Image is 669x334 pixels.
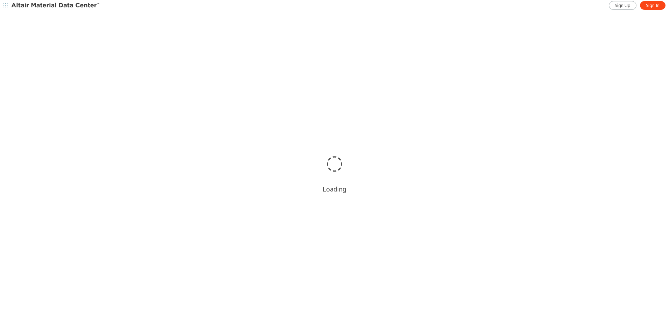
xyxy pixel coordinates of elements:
[323,185,346,193] div: Loading
[640,1,666,10] a: Sign In
[11,2,100,9] img: Altair Material Data Center
[609,1,636,10] a: Sign Up
[646,3,660,8] span: Sign In
[615,3,631,8] span: Sign Up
